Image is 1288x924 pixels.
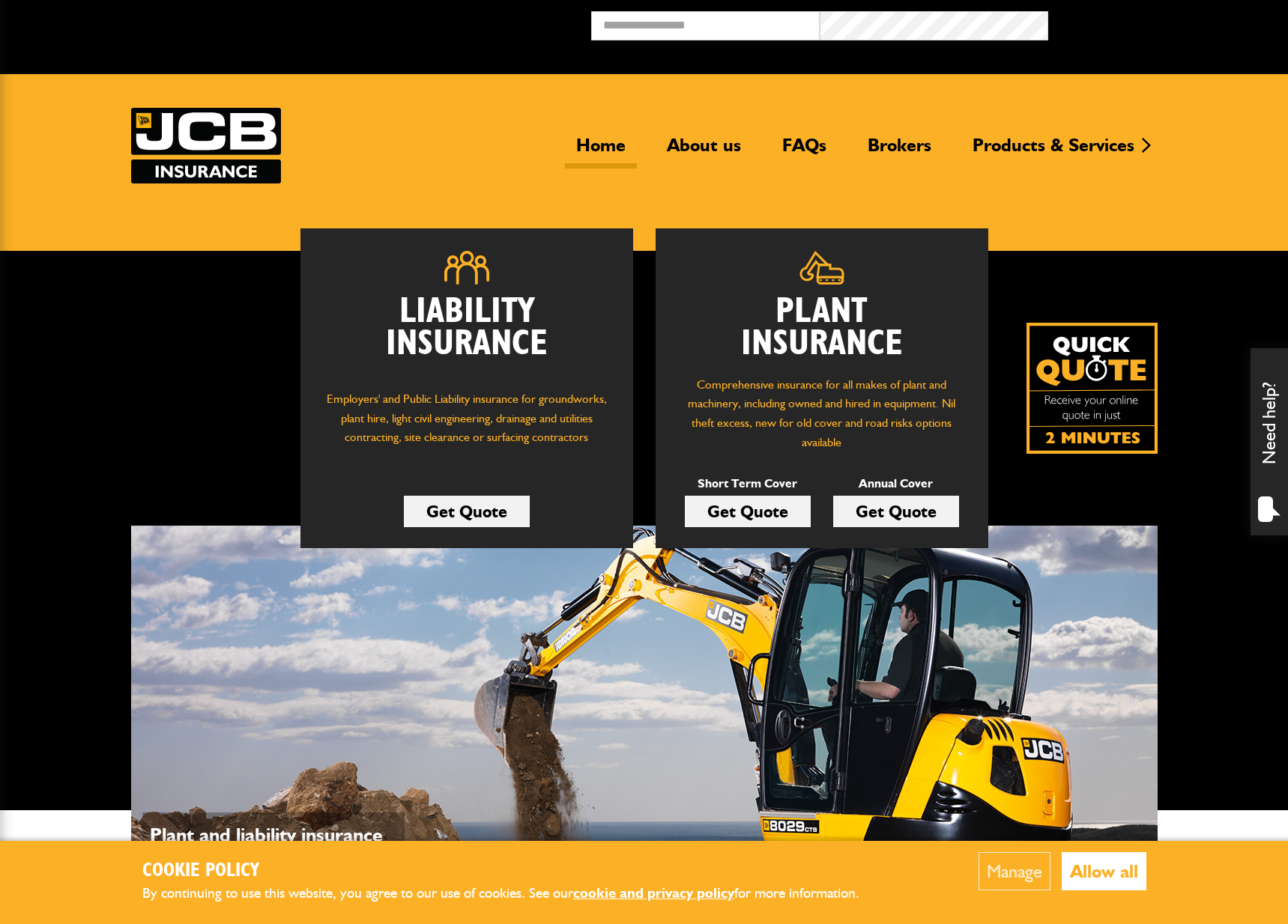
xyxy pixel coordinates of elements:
[573,884,734,902] a: cookie and privacy policy
[685,474,811,493] p: Short Term Cover
[565,134,637,168] a: Home
[833,496,959,527] a: Get Quote
[961,134,1146,168] a: Products & Services
[833,474,959,493] p: Annual Cover
[856,134,943,168] a: Brokers
[1027,323,1158,454] img: Quick Quote
[131,108,281,183] img: JCB Insurance Services logo
[771,134,838,168] a: FAQs
[656,134,752,168] a: About us
[678,296,966,360] h2: Plant Insurance
[1048,11,1277,34] button: Broker Login
[678,375,966,452] p: Comprehensive insurance for all makes of plant and machinery, including owned and hired in equipm...
[131,108,281,183] a: JCB Insurance Services
[1027,323,1158,454] a: Get your insurance quote isn just 2-minutes
[142,860,884,883] h2: Cookie Policy
[150,820,397,881] p: Plant and liability insurance for makes and models...
[404,496,530,527] a: Get Quote
[323,389,611,461] p: Employers' and Public Liability insurance for groundworks, plant hire, light civil engineering, d...
[323,296,611,375] h2: Liability Insurance
[979,852,1050,890] button: Manage
[1251,348,1288,535] div: Need help?
[142,882,884,905] p: By continuing to use this website, you agree to our use of cookies. See our for more information.
[1062,852,1146,890] button: Allow all
[685,496,811,527] a: Get Quote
